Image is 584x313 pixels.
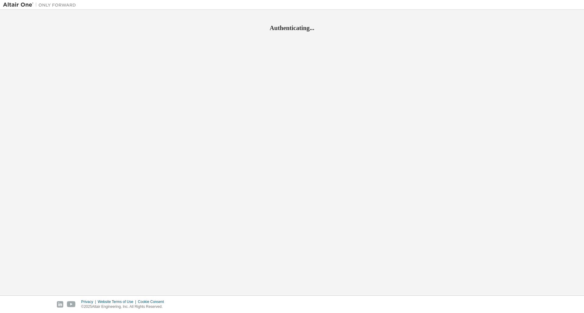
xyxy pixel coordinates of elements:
img: Altair One [3,2,79,8]
img: linkedin.svg [57,301,63,308]
div: Website Terms of Use [98,299,138,304]
h2: Authenticating... [3,24,581,32]
div: Cookie Consent [138,299,167,304]
p: © 2025 Altair Engineering, Inc. All Rights Reserved. [81,304,168,309]
div: Privacy [81,299,98,304]
img: youtube.svg [67,301,76,308]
